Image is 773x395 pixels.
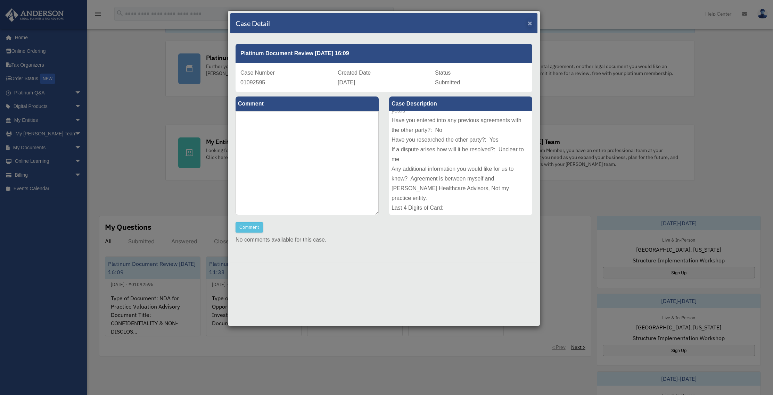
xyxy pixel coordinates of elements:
[236,96,379,111] label: Comment
[240,79,265,85] span: 01092595
[389,96,532,111] label: Case Description
[236,44,532,63] div: Platinum Document Review [DATE] 16:09
[528,19,532,27] span: ×
[240,70,275,76] span: Case Number
[435,70,451,76] span: Status
[236,222,263,233] button: Comment
[528,19,532,27] button: Close
[435,79,460,85] span: Submitted
[338,79,355,85] span: [DATE]
[236,235,532,245] p: No comments available for this case.
[389,111,532,215] div: Type of Document: NDA for Practice Valuation Advisory Document Title: CONFIDENTIALITY & NON-DISCL...
[236,18,270,28] h4: Case Detail
[338,70,371,76] span: Created Date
